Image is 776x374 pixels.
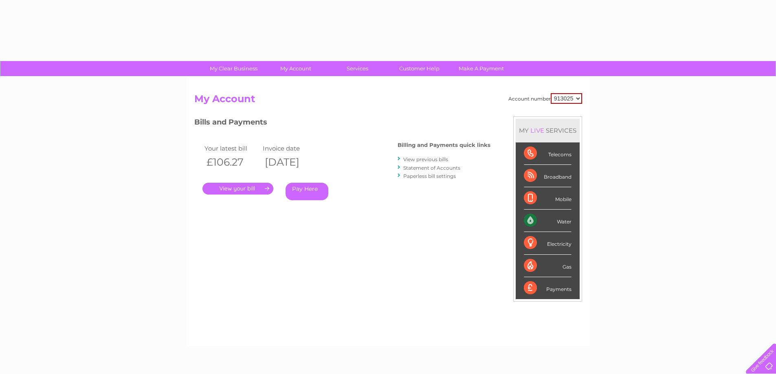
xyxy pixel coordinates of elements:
th: £106.27 [202,154,261,171]
div: Account number [508,93,582,104]
th: [DATE] [261,154,319,171]
a: My Clear Business [200,61,267,76]
div: MY SERVICES [516,119,580,142]
a: View previous bills [403,156,448,162]
div: LIVE [529,127,546,134]
div: Electricity [524,232,572,254]
td: Your latest bill [202,143,261,154]
a: Paperless bill settings [403,173,456,179]
div: Payments [524,277,572,299]
h3: Bills and Payments [194,116,490,131]
div: Mobile [524,187,572,210]
h4: Billing and Payments quick links [398,142,490,148]
a: My Account [262,61,329,76]
a: Statement of Accounts [403,165,460,171]
h2: My Account [194,93,582,109]
div: Gas [524,255,572,277]
a: Customer Help [386,61,453,76]
div: Water [524,210,572,232]
a: Services [324,61,391,76]
a: . [202,183,273,195]
a: Make A Payment [448,61,515,76]
div: Broadband [524,165,572,187]
a: Pay Here [286,183,328,200]
td: Invoice date [261,143,319,154]
div: Telecoms [524,142,572,165]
